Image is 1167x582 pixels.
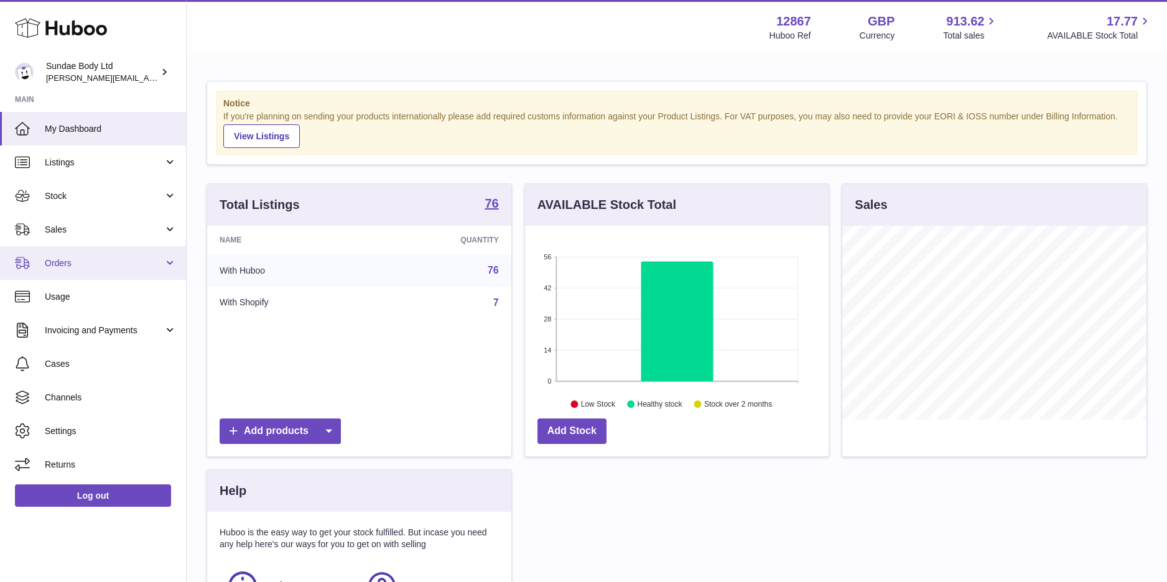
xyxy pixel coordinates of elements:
[488,265,499,275] a: 76
[45,291,177,303] span: Usage
[45,425,177,437] span: Settings
[485,197,498,210] strong: 76
[704,400,772,409] text: Stock over 2 months
[1047,13,1152,42] a: 17.77 AVAILABLE Stock Total
[207,226,371,254] th: Name
[15,63,34,81] img: dianne@sundaebody.com
[45,325,164,336] span: Invoicing and Payments
[544,253,551,261] text: 56
[46,73,249,83] span: [PERSON_NAME][EMAIL_ADDRESS][DOMAIN_NAME]
[45,257,164,269] span: Orders
[220,418,341,444] a: Add products
[485,197,498,212] a: 76
[1047,30,1152,42] span: AVAILABLE Stock Total
[45,190,164,202] span: Stock
[220,196,300,213] h3: Total Listings
[855,196,887,213] h3: Sales
[493,297,499,308] a: 7
[46,60,158,84] div: Sundae Body Ltd
[769,30,811,42] div: Huboo Ref
[371,226,511,254] th: Quantity
[537,418,607,444] a: Add Stock
[220,527,499,550] p: Huboo is the easy way to get your stock fulfilled. But incase you need any help here's our ways f...
[860,30,895,42] div: Currency
[223,111,1130,148] div: If you're planning on sending your products internationally please add required customs informati...
[537,196,676,213] h3: AVAILABLE Stock Total
[45,459,177,471] span: Returns
[45,157,164,169] span: Listings
[45,123,177,135] span: My Dashboard
[581,400,616,409] text: Low Stock
[943,30,998,42] span: Total sales
[544,346,551,354] text: 14
[946,13,984,30] span: 913.62
[868,13,895,30] strong: GBP
[45,392,177,404] span: Channels
[45,224,164,236] span: Sales
[15,484,171,507] a: Log out
[1107,13,1138,30] span: 17.77
[637,400,682,409] text: Healthy stock
[544,315,551,323] text: 28
[207,287,371,319] td: With Shopify
[943,13,998,42] a: 913.62 Total sales
[45,358,177,370] span: Cases
[544,284,551,292] text: 42
[207,254,371,287] td: With Huboo
[547,377,551,385] text: 0
[776,13,811,30] strong: 12867
[223,124,300,148] a: View Listings
[220,483,246,499] h3: Help
[223,98,1130,109] strong: Notice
